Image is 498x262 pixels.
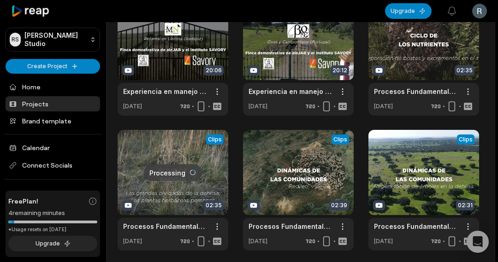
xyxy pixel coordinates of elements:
a: Experiencia en manejo holístico en la Finca Defesinhas ([GEOGRAPHIC_DATA]-[GEOGRAPHIC_DATA]) [249,87,333,96]
p: [PERSON_NAME] Studio [24,31,86,48]
a: Procesos Fundamentales en la Dehesa : Ciclo de Nutrientes, por [PERSON_NAME] [374,87,459,96]
a: Brand template [6,113,100,128]
span: Free Plan! [8,196,38,206]
div: RS [10,33,21,47]
a: Calendar [6,140,100,155]
div: *Usage resets on [DATE] [8,226,97,233]
button: Upgrade [385,3,432,19]
span: Connect Socials [6,157,100,174]
div: Open Intercom Messenger [467,231,489,253]
a: Procesos Fundamentales en la [DEMOGRAPHIC_DATA]: Dinámica de Comunidades. Regenerado de la [PERSO... [374,221,459,231]
button: Create Project [6,59,100,74]
a: Experiencia en manejo holístico en la Finca Mundos Nuevos ([GEOGRAPHIC_DATA]) [123,87,208,96]
a: Procesos Fundamentales en la [DEMOGRAPHIC_DATA]: Dinámicas de las comunidades. [PERSON_NAME], por... [249,221,333,231]
a: Home [6,79,100,94]
div: 4 remaining minutes [8,209,97,218]
button: Upgrade [8,236,97,251]
a: Projects [6,96,100,111]
a: Procesos Fundamentales en la Dehesa: Flujo de Energía. Plantas herbáceas perennes, por [PERSON_NAME] [123,221,208,231]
